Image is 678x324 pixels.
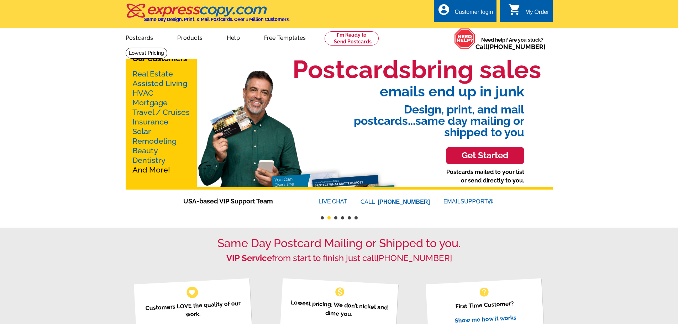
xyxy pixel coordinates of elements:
a: EMAILSUPPORT@ [443,198,495,205]
p: Postcards mailed to your list or send directly to you. [446,168,524,185]
i: account_circle [437,3,450,16]
font: LIVE [319,197,332,206]
a: Assisted Living [132,79,187,88]
font: CALL [361,198,376,206]
a: account_circle Customer login [437,8,493,17]
h1: Same Day Postcard Mailing or Shipped to you. [126,237,553,250]
div: Customer login [454,9,493,19]
button: 6 of 6 [354,216,358,219]
a: Postcards [114,29,165,46]
a: [PHONE_NUMBER] [377,253,452,263]
h4: Same Day Design, Print, & Mail Postcards. Over 1 Million Customers. [144,17,290,22]
a: Get Started [446,138,524,168]
a: Mortgage [132,98,168,107]
a: [PHONE_NUMBER] [488,43,546,51]
div: My Order [525,9,549,19]
a: Same Day Design, Print, & Mail Postcards. Over 1 Million Customers. [126,9,290,22]
button: 2 of 6 [327,216,331,219]
span: USA-based VIP Support Team [183,196,297,206]
a: Remodeling [132,137,177,145]
a: Free Templates [253,29,317,46]
a: Dentistry [132,156,165,165]
a: Solar [132,127,151,136]
span: Design, print, and mail postcards...same day mailing or shipped to you [275,99,524,138]
font: SUPPORT@ [461,197,495,206]
a: Travel / Cruises [132,108,190,117]
iframe: LiveChat chat widget [536,159,678,324]
a: HVAC [132,89,153,97]
span: Need help? Are you stuck? [475,36,549,51]
p: Customers LOVE the quality of our work. [143,299,243,321]
span: help [478,286,490,298]
a: Help [215,29,251,46]
button: 1 of 6 [321,216,324,219]
span: emails end up in junk [275,84,524,99]
a: Show me how it works [454,314,516,324]
a: Insurance [132,117,168,126]
p: First Time Customer? [435,298,535,312]
span: monetization_on [334,286,346,298]
h2: from start to finish just call [126,253,553,264]
span: Call [475,43,546,51]
span: favorite [188,288,196,296]
button: 4 of 6 [341,216,344,219]
img: help [454,28,475,49]
p: And More! [132,69,190,175]
button: 5 of 6 [348,216,351,219]
h3: Get Started [455,150,515,161]
a: LIVECHAT [319,198,347,205]
p: Lowest pricing: We don’t nickel and dime you. [289,298,389,320]
i: shopping_cart [508,3,521,16]
a: Real Estate [132,69,173,78]
a: [PHONE_NUMBER] [378,199,430,205]
h1: Postcards bring sales [293,54,541,84]
a: shopping_cart My Order [508,8,549,17]
button: 3 of 6 [334,216,337,219]
a: Beauty [132,146,158,155]
a: Products [166,29,214,46]
strong: VIP Service [226,253,272,263]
